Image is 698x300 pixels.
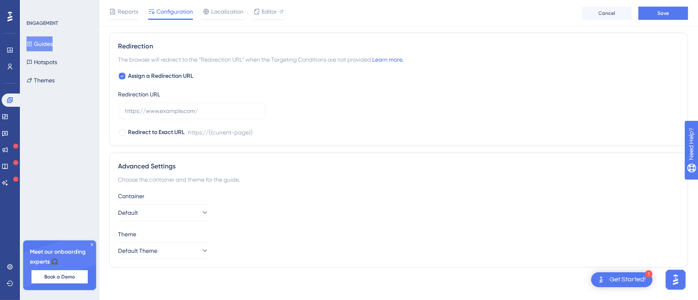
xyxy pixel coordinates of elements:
iframe: UserGuiding AI Assistant Launcher [663,267,688,292]
button: Guides [26,36,53,51]
a: Learn more. [372,56,403,63]
span: Need Help? [19,2,52,12]
button: Hotspots [26,55,57,70]
div: Redirection URL [118,89,160,99]
div: Choose the container and theme for the guide. [118,175,679,185]
div: https://{{current-page}} [188,127,253,137]
input: https://www.example.com/ [125,106,258,115]
span: Meet our onboarding experts 🎧 [30,247,89,267]
div: ENGAGEMENT [26,20,58,26]
div: Get Started! [609,275,646,284]
span: The browser will redirect to the “Redirection URL” when the Targeting Conditions are not provided. [118,55,403,65]
span: Reports [118,7,138,17]
div: Container [118,191,679,201]
div: Open Get Started! checklist, remaining modules: 1 [591,272,652,287]
div: 1 [645,270,652,278]
div: Redirection [118,41,679,51]
button: Cancel [582,7,632,20]
span: Configuration [156,7,193,17]
span: Default Theme [118,246,157,256]
span: Editor [262,7,277,17]
span: Redirect to Exact URL [128,127,185,137]
span: Book a Demo [44,274,75,280]
button: Book a Demo [31,270,88,283]
span: Assign a Redirection URL [128,71,193,81]
div: Advanced Settings [118,161,679,171]
button: Save [638,7,688,20]
img: launcher-image-alternative-text [596,275,606,285]
button: Default Theme [118,242,209,259]
div: Theme [118,229,679,239]
span: Default [118,208,138,218]
button: Default [118,204,209,221]
span: Cancel [599,10,616,17]
button: Themes [26,73,55,88]
span: Localization [211,7,243,17]
span: Save [657,10,669,17]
